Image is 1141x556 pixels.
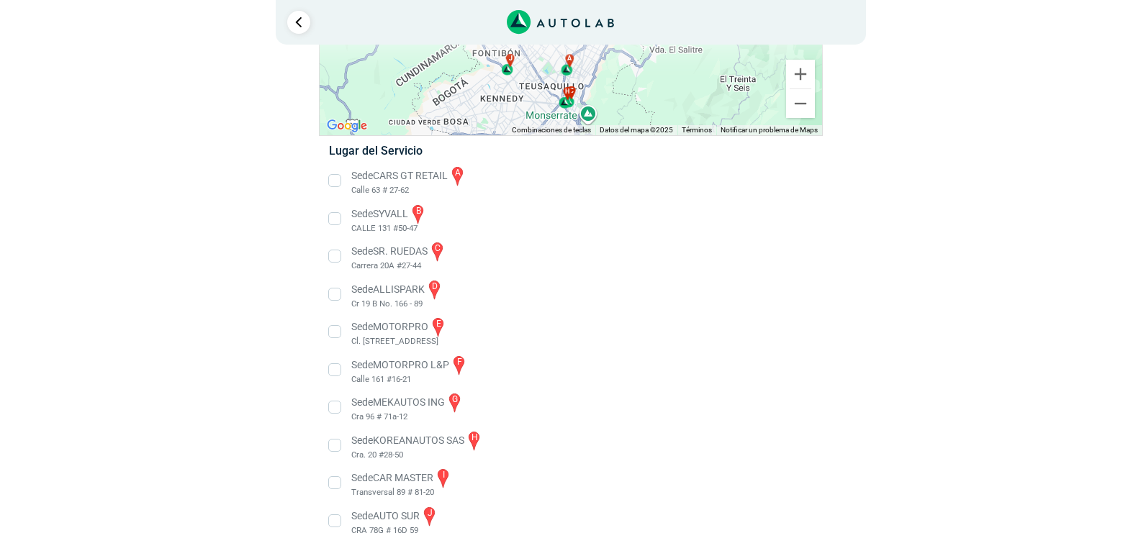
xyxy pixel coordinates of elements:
a: Abre esta zona en Google Maps (se abre en una nueva ventana) [323,117,371,135]
span: a [567,54,572,64]
button: Reducir [786,89,815,118]
h5: Lugar del Servicio [329,144,812,158]
span: j [508,54,512,64]
a: Link al sitio de autolab [507,14,614,28]
span: h [565,87,569,97]
span: Datos del mapa ©2025 [600,126,673,134]
a: Notificar un problema de Maps [721,126,818,134]
button: Combinaciones de teclas [512,125,591,135]
button: Ampliar [786,60,815,88]
a: Términos (se abre en una nueva pestaña) [682,126,712,134]
img: Google [323,117,371,135]
a: Ir al paso anterior [287,11,310,34]
span: c [569,86,573,96]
